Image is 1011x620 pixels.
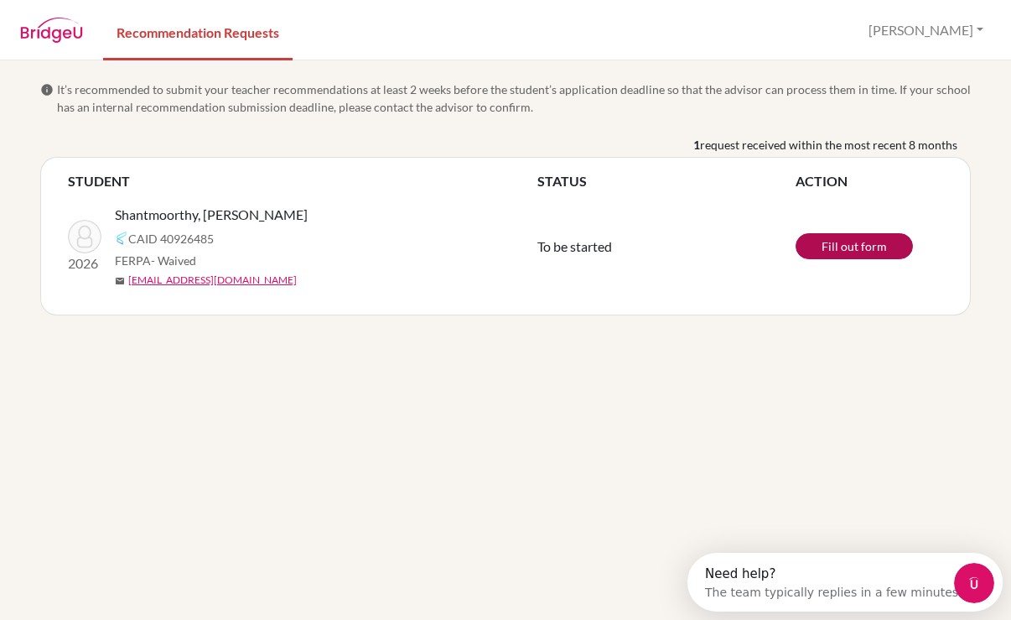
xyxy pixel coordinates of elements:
span: info [40,83,54,96]
span: It’s recommended to submit your teacher recommendations at least 2 weeks before the student’s app... [57,81,971,116]
th: ACTION [796,171,943,191]
span: To be started [537,238,612,254]
span: request received within the most recent 8 months [700,136,957,154]
a: Recommendation Requests [103,3,293,60]
span: CAID 40926485 [128,230,214,247]
p: 2026 [68,253,101,274]
span: - Waived [151,253,196,268]
a: Fill out form [796,233,913,259]
span: mail [115,276,125,286]
span: FERPA [115,252,196,269]
div: Open Intercom Messenger [7,7,324,53]
img: BridgeU logo [20,18,83,43]
iframe: Intercom live chat discovery launcher [687,553,1003,612]
div: The team typically replies in a few minutes. [18,28,275,45]
a: [EMAIL_ADDRESS][DOMAIN_NAME] [128,273,297,288]
img: Shantmoorthy, Ishanth [68,220,101,253]
iframe: Intercom live chat [954,563,994,603]
button: [PERSON_NAME] [861,14,991,46]
th: STATUS [537,171,796,191]
span: Shantmoorthy, [PERSON_NAME] [115,205,308,225]
div: Need help? [18,14,275,28]
b: 1 [693,136,700,154]
img: Common App logo [115,232,128,245]
th: STUDENT [68,171,537,191]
